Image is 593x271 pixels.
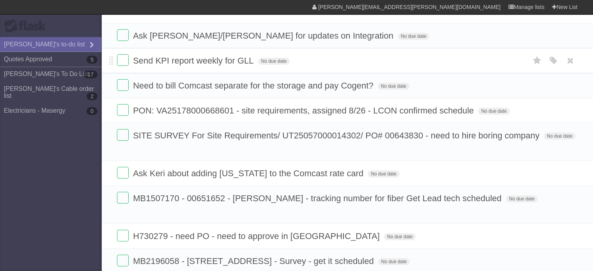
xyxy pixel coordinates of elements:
[384,233,416,240] span: No due date
[378,83,409,90] span: No due date
[117,129,129,141] label: Done
[133,168,365,178] span: Ask Keri about adding [US_STATE] to the Comcast rate card
[530,54,545,67] label: Star task
[117,54,129,66] label: Done
[133,231,382,241] span: H730279 - need PO - need to approve in [GEOGRAPHIC_DATA]
[117,230,129,241] label: Done
[117,192,129,204] label: Done
[544,133,575,140] span: No due date
[87,107,97,115] b: 0
[133,81,375,90] span: Need to bill Comcast separate for the storage and pay Cogent?
[117,255,129,266] label: Done
[4,19,51,33] div: Flask
[133,193,503,203] span: MB1507170 - 00651652 - [PERSON_NAME] - tracking number for fiber Get Lead tech scheduled
[378,258,410,265] span: No due date
[398,33,429,40] span: No due date
[133,56,255,66] span: Send KPI report weekly for GLL
[83,71,97,78] b: 17
[87,56,97,64] b: 5
[133,131,541,140] span: SITE SURVEY For Site Requirements/ UT25057000014302/ PO# 00643830 - need to hire boring company
[258,58,290,65] span: No due date
[117,104,129,116] label: Done
[133,256,375,266] span: MB2196058 - [STREET_ADDRESS] - Survey - get it scheduled
[368,170,399,177] span: No due date
[133,31,395,41] span: Ask [PERSON_NAME]/[PERSON_NAME] for updates on Integration
[117,79,129,91] label: Done
[478,108,510,115] span: No due date
[87,92,97,100] b: 2
[117,29,129,41] label: Done
[117,167,129,179] label: Done
[506,195,538,202] span: No due date
[133,106,476,115] span: PON: VA25178000668601 - site requirements, assigned 8/26 - LCON confirmed schedule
